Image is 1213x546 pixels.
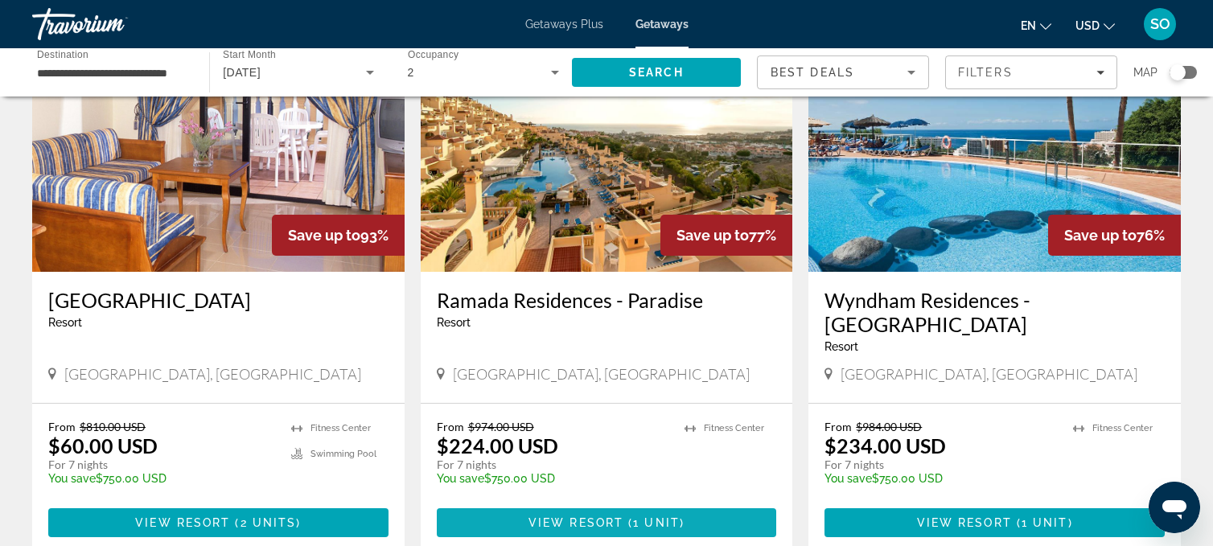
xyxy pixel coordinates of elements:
[1022,516,1068,529] span: 1 unit
[1075,19,1100,32] span: USD
[917,516,1012,529] span: View Resort
[572,58,741,87] button: Search
[824,433,946,458] p: $234.00 USD
[1021,14,1051,37] button: Change language
[824,420,852,433] span: From
[1139,7,1181,41] button: User Menu
[635,18,689,31] a: Getaways
[856,420,922,433] span: $984.00 USD
[1150,16,1170,32] span: SO
[310,449,376,459] span: Swimming Pool
[437,508,777,537] button: View Resort(1 unit)
[453,365,750,383] span: [GEOGRAPHIC_DATA], [GEOGRAPHIC_DATA]
[1048,215,1181,256] div: 76%
[1021,19,1036,32] span: en
[945,55,1117,89] button: Filters
[223,66,261,79] span: [DATE]
[623,516,685,529] span: ( )
[437,472,484,485] span: You save
[824,472,1057,485] p: $750.00 USD
[48,316,82,329] span: Resort
[135,516,230,529] span: View Resort
[64,365,361,383] span: [GEOGRAPHIC_DATA], [GEOGRAPHIC_DATA]
[230,516,301,529] span: ( )
[676,227,749,244] span: Save up to
[408,50,458,60] span: Occupancy
[468,420,534,433] span: $974.00 USD
[958,66,1013,79] span: Filters
[1012,516,1073,529] span: ( )
[629,66,684,79] span: Search
[633,516,680,529] span: 1 unit
[1133,61,1157,84] span: Map
[32,3,193,45] a: Travorium
[824,508,1165,537] button: View Resort(1 unit)
[80,420,146,433] span: $810.00 USD
[241,516,297,529] span: 2 units
[421,14,793,272] img: Ramada Residences - Paradise
[1149,482,1200,533] iframe: Schaltfläche zum Öffnen des Messaging-Fensters
[824,472,872,485] span: You save
[310,423,371,433] span: Fitness Center
[437,420,464,433] span: From
[660,215,792,256] div: 77%
[841,365,1137,383] span: [GEOGRAPHIC_DATA], [GEOGRAPHIC_DATA]
[48,472,275,485] p: $750.00 USD
[437,433,558,458] p: $224.00 USD
[824,288,1165,336] a: Wyndham Residences - [GEOGRAPHIC_DATA]
[32,14,405,272] img: Muthu Golf Plaza
[48,420,76,433] span: From
[37,49,88,60] span: Destination
[771,66,854,79] span: Best Deals
[288,227,360,244] span: Save up to
[824,340,858,353] span: Resort
[808,14,1181,272] img: Wyndham Residences - Monterey
[1092,423,1153,433] span: Fitness Center
[37,64,188,83] input: Select destination
[704,423,764,433] span: Fitness Center
[48,458,275,472] p: For 7 nights
[408,66,414,79] span: 2
[437,316,471,329] span: Resort
[824,458,1057,472] p: For 7 nights
[1064,227,1137,244] span: Save up to
[48,433,158,458] p: $60.00 USD
[223,50,276,60] span: Start Month
[437,288,777,312] a: Ramada Residences - Paradise
[1075,14,1115,37] button: Change currency
[525,18,603,31] a: Getaways Plus
[437,458,669,472] p: For 7 nights
[437,472,669,485] p: $750.00 USD
[272,215,405,256] div: 93%
[771,63,915,82] mat-select: Sort by
[48,508,389,537] button: View Resort(2 units)
[48,472,96,485] span: You save
[528,516,623,529] span: View Resort
[48,288,389,312] a: [GEOGRAPHIC_DATA]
